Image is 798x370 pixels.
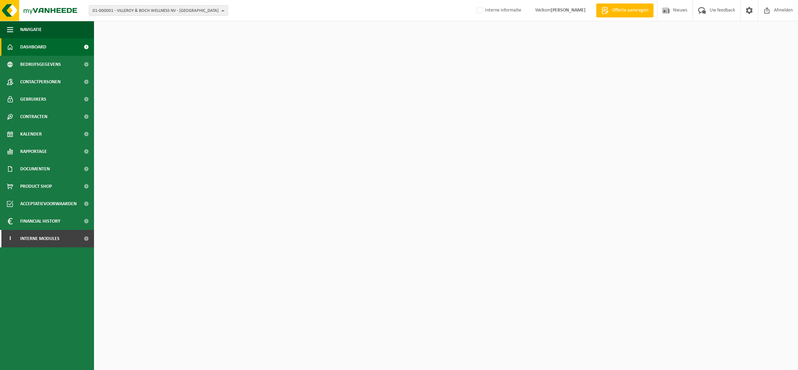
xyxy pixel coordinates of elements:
[20,38,46,56] span: Dashboard
[551,8,586,13] strong: [PERSON_NAME]
[596,3,654,17] a: Offerte aanvragen
[20,125,42,143] span: Kalender
[20,160,50,178] span: Documenten
[610,7,650,14] span: Offerte aanvragen
[20,230,60,247] span: Interne modules
[89,5,228,16] button: 01-000001 - VILLEROY & BOCH WELLNESS NV - [GEOGRAPHIC_DATA]
[20,178,52,195] span: Product Shop
[475,5,521,16] label: Interne informatie
[93,6,219,16] span: 01-000001 - VILLEROY & BOCH WELLNESS NV - [GEOGRAPHIC_DATA]
[20,91,46,108] span: Gebruikers
[20,21,42,38] span: Navigatie
[20,143,47,160] span: Rapportage
[7,230,13,247] span: I
[20,73,61,91] span: Contactpersonen
[20,213,60,230] span: Financial History
[20,108,47,125] span: Contracten
[20,56,61,73] span: Bedrijfsgegevens
[20,195,77,213] span: Acceptatievoorwaarden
